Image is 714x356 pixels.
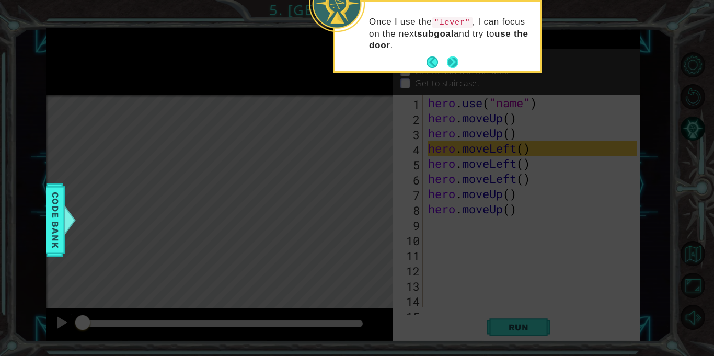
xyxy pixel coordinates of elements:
[432,17,473,28] code: "lever"
[417,29,454,39] strong: subgoal
[427,56,447,68] button: Back
[369,16,533,51] p: Once I use the , I can focus on the next and try to .
[447,56,459,68] button: Next
[369,29,528,50] strong: use the door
